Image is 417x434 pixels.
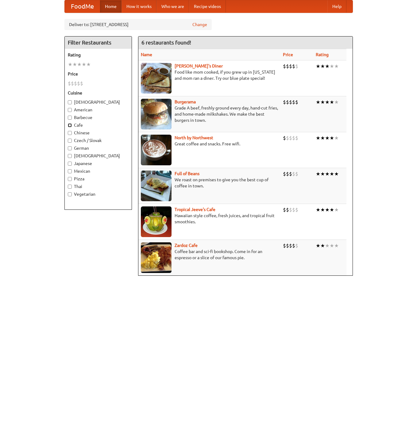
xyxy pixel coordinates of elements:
[283,171,286,177] li: $
[283,206,286,213] li: $
[295,63,298,70] li: $
[286,206,289,213] li: $
[334,63,339,70] li: ★
[283,52,293,57] a: Price
[320,135,325,141] li: ★
[286,242,289,249] li: $
[334,99,339,106] li: ★
[175,243,198,248] a: Zardoz Cafe
[295,171,298,177] li: $
[283,135,286,141] li: $
[289,206,292,213] li: $
[82,61,86,68] li: ★
[334,242,339,249] li: ★
[68,177,72,181] input: Pizza
[77,80,80,87] li: $
[320,99,325,106] li: ★
[141,40,191,45] ng-pluralize: 6 restaurants found!
[68,168,129,174] label: Mexican
[68,61,72,68] li: ★
[175,135,213,140] a: North by Northwest
[325,99,330,106] li: ★
[330,135,334,141] li: ★
[80,80,83,87] li: $
[68,123,72,127] input: Cafe
[68,114,129,121] label: Barbecue
[289,171,292,177] li: $
[175,63,223,68] a: [PERSON_NAME]'s Diner
[141,177,278,189] p: We roast on premises to give you the best cup of coffee in town.
[334,135,339,141] li: ★
[295,206,298,213] li: $
[175,99,196,104] a: Burgerama
[68,107,129,113] label: American
[292,242,295,249] li: $
[72,61,77,68] li: ★
[141,171,172,201] img: beans.jpg
[325,171,330,177] li: ★
[316,135,320,141] li: ★
[141,105,278,123] p: Grade A beef, freshly ground every day, hand-cut fries, and home-made milkshakes. We make the bes...
[68,191,129,197] label: Vegetarian
[292,206,295,213] li: $
[283,99,286,106] li: $
[292,63,295,70] li: $
[68,192,72,196] input: Vegetarian
[68,185,72,189] input: Thai
[141,213,278,225] p: Hawaiian style coffee, fresh juices, and tropical fruit smoothies.
[68,137,129,144] label: Czech / Slovak
[68,139,72,143] input: Czech / Slovak
[289,242,292,249] li: $
[68,71,129,77] h5: Price
[330,99,334,106] li: ★
[122,0,156,13] a: How it works
[330,171,334,177] li: ★
[316,99,320,106] li: ★
[289,99,292,106] li: $
[64,19,212,30] div: Deliver to: [STREET_ADDRESS]
[292,171,295,177] li: $
[330,242,334,249] li: ★
[68,169,72,173] input: Mexican
[286,99,289,106] li: $
[77,61,82,68] li: ★
[325,206,330,213] li: ★
[295,242,298,249] li: $
[141,63,172,94] img: sallys.jpg
[295,99,298,106] li: $
[141,99,172,129] img: burgerama.jpg
[68,162,72,166] input: Japanese
[295,135,298,141] li: $
[325,135,330,141] li: ★
[86,61,91,68] li: ★
[175,171,199,176] a: Full of Beans
[334,171,339,177] li: ★
[316,206,320,213] li: ★
[316,52,329,57] a: Rating
[141,248,278,261] p: Coffee bar and sci-fi bookshop. Come in for an espresso or a slice of our famous pie.
[325,242,330,249] li: ★
[156,0,189,13] a: Who we are
[320,242,325,249] li: ★
[289,135,292,141] li: $
[327,0,346,13] a: Help
[141,135,172,165] img: north.jpg
[68,153,129,159] label: [DEMOGRAPHIC_DATA]
[189,0,226,13] a: Recipe videos
[141,242,172,273] img: zardoz.jpg
[289,63,292,70] li: $
[325,63,330,70] li: ★
[316,171,320,177] li: ★
[175,207,215,212] a: Tropical Jeeve's Cafe
[68,122,129,128] label: Cafe
[68,183,129,190] label: Thai
[334,206,339,213] li: ★
[68,146,72,150] input: German
[65,36,132,49] h4: Filter Restaurants
[68,80,71,87] li: $
[68,116,72,120] input: Barbecue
